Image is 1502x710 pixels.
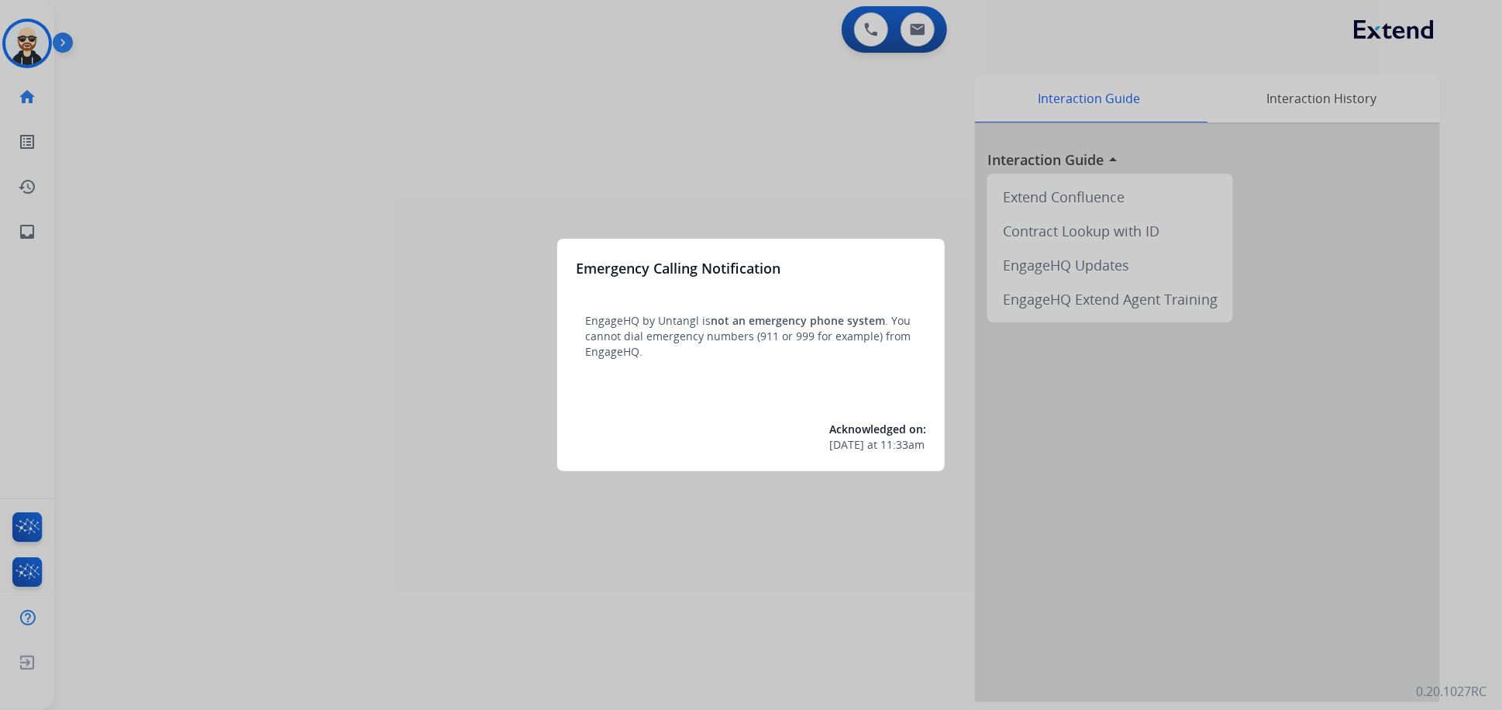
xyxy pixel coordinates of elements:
[829,437,864,453] span: [DATE]
[829,437,926,453] div: at
[711,313,885,328] span: not an emergency phone system
[829,422,926,436] span: Acknowledged on:
[1416,682,1486,701] p: 0.20.1027RC
[576,257,780,279] h3: Emergency Calling Notification
[880,437,925,453] span: 11:33am
[585,313,917,360] p: EngageHQ by Untangl is . You cannot dial emergency numbers (911 or 999 for example) from EngageHQ.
